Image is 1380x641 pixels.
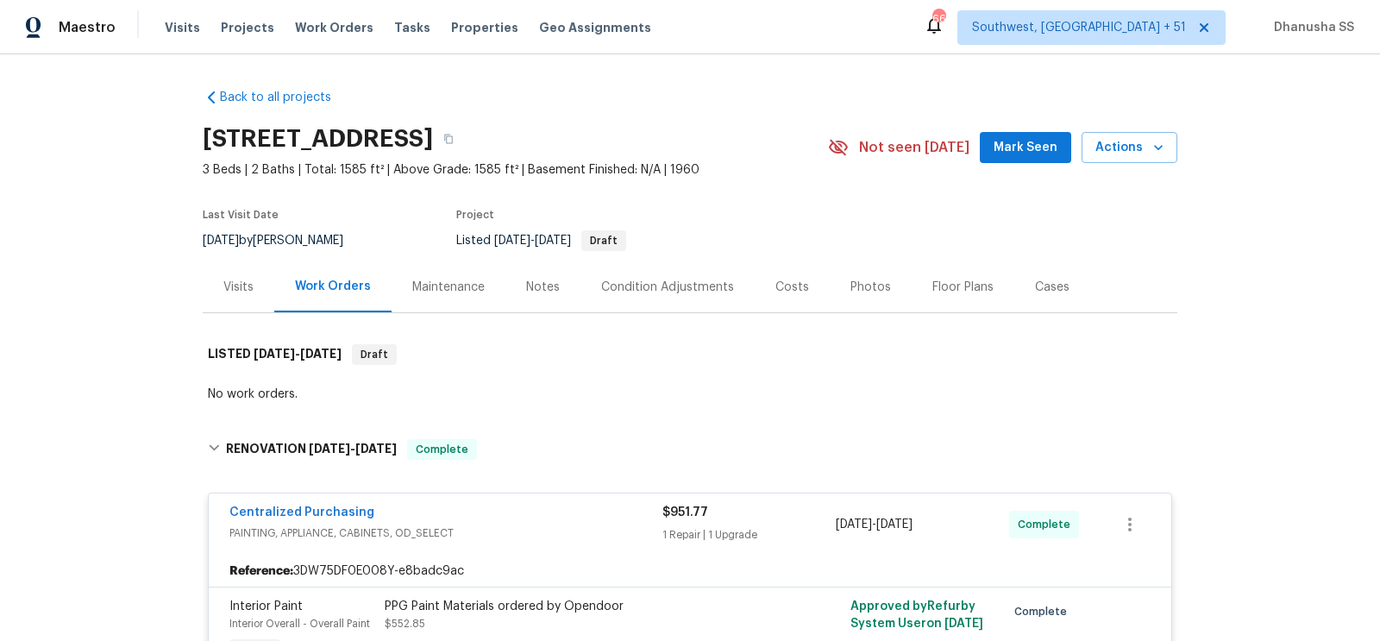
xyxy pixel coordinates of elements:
[394,22,430,34] span: Tasks
[59,19,116,36] span: Maestro
[385,619,425,629] span: $552.85
[295,19,373,36] span: Work Orders
[209,556,1171,587] div: 3DW75DF0E008Y-e8badc9ac
[980,132,1071,164] button: Mark Seen
[203,422,1177,477] div: RENOVATION [DATE]-[DATE]Complete
[354,346,395,363] span: Draft
[451,19,518,36] span: Properties
[309,443,350,455] span: [DATE]
[583,236,624,246] span: Draft
[456,235,626,247] span: Listed
[254,348,295,360] span: [DATE]
[494,235,571,247] span: -
[229,525,662,542] span: PAINTING, APPLIANCE, CABINETS, OD_SELECT
[295,278,371,295] div: Work Orders
[226,439,397,460] h6: RENOVATION
[876,518,913,531] span: [DATE]
[456,210,494,220] span: Project
[850,600,983,630] span: Approved by Refurby System User on
[836,516,913,533] span: -
[1018,516,1077,533] span: Complete
[932,10,944,28] div: 665
[1014,603,1074,620] span: Complete
[994,137,1057,159] span: Mark Seen
[412,279,485,296] div: Maintenance
[229,600,303,613] span: Interior Paint
[203,230,364,251] div: by [PERSON_NAME]
[203,130,433,148] h2: [STREET_ADDRESS]
[203,89,368,106] a: Back to all projects
[662,526,836,544] div: 1 Repair | 1 Upgrade
[526,279,560,296] div: Notes
[203,235,239,247] span: [DATE]
[932,279,994,296] div: Floor Plans
[944,618,983,630] span: [DATE]
[1267,19,1354,36] span: Dhanusha SS
[254,348,342,360] span: -
[859,139,969,156] span: Not seen [DATE]
[409,441,475,458] span: Complete
[1095,137,1164,159] span: Actions
[309,443,397,455] span: -
[165,19,200,36] span: Visits
[221,19,274,36] span: Projects
[385,598,762,615] div: PPG Paint Materials ordered by Opendoor
[355,443,397,455] span: [DATE]
[223,279,254,296] div: Visits
[203,161,828,179] span: 3 Beds | 2 Baths | Total: 1585 ft² | Above Grade: 1585 ft² | Basement Finished: N/A | 1960
[662,506,708,518] span: $951.77
[300,348,342,360] span: [DATE]
[208,344,342,365] h6: LISTED
[836,518,872,531] span: [DATE]
[775,279,809,296] div: Costs
[1082,132,1177,164] button: Actions
[203,327,1177,382] div: LISTED [DATE]-[DATE]Draft
[229,619,370,629] span: Interior Overall - Overall Paint
[433,123,464,154] button: Copy Address
[535,235,571,247] span: [DATE]
[1035,279,1069,296] div: Cases
[494,235,530,247] span: [DATE]
[601,279,734,296] div: Condition Adjustments
[208,386,1172,403] div: No work orders.
[850,279,891,296] div: Photos
[203,210,279,220] span: Last Visit Date
[539,19,651,36] span: Geo Assignments
[229,506,374,518] a: Centralized Purchasing
[229,562,293,580] b: Reference:
[972,19,1186,36] span: Southwest, [GEOGRAPHIC_DATA] + 51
